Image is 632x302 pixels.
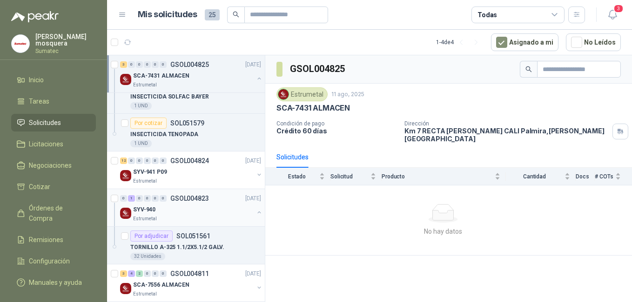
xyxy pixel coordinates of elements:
[170,120,204,126] p: SOL051579
[160,158,167,164] div: 0
[120,61,127,68] div: 3
[130,243,224,252] p: TORNILLO A-325 1.1/2X5.1/2 GALV.
[29,256,70,266] span: Configuración
[144,195,151,202] div: 0
[29,235,63,245] span: Remisiones
[138,8,197,21] h1: Mis solicitudes
[29,75,44,85] span: Inicio
[330,173,369,180] span: Solicitud
[128,158,135,164] div: 0
[233,11,239,18] span: search
[613,4,624,13] span: 3
[11,252,96,270] a: Configuración
[29,160,72,171] span: Negociaciones
[29,139,63,149] span: Licitaciones
[170,158,209,164] p: GSOL004824
[170,195,209,202] p: GSOL004823
[133,215,157,223] p: Estrumetal
[278,89,289,99] img: Company Logo
[152,158,159,164] div: 0
[11,157,96,174] a: Negociaciones
[128,270,135,277] div: 4
[136,195,143,202] div: 0
[205,9,220,20] span: 25
[276,120,397,127] p: Condición de pago
[35,48,96,54] p: Sumatec
[576,168,595,185] th: Docs
[130,92,209,101] p: INSECTICIDA SOLFAC BAYER
[136,61,143,68] div: 0
[107,76,265,114] a: Por cotizarSOL051578INSECTICIDA SOLFAC BAYER1 UND
[29,118,61,128] span: Solicitudes
[130,130,198,139] p: INSECTICIDA TENOPADA
[404,120,609,127] p: Dirección
[11,71,96,89] a: Inicio
[144,270,151,277] div: 0
[160,195,167,202] div: 0
[276,152,309,162] div: Solicitudes
[477,10,497,20] div: Todas
[331,90,364,99] p: 11 ago, 2025
[130,102,152,110] div: 1 UND
[107,114,265,151] a: Por cotizarSOL051579INSECTICIDA TENOPADA1 UND
[276,173,317,180] span: Estado
[276,87,328,101] div: Estrumetal
[382,173,493,180] span: Producto
[128,195,135,202] div: 1
[120,270,127,277] div: 3
[11,231,96,249] a: Remisiones
[120,170,131,181] img: Company Logo
[120,155,263,185] a: 12 0 0 0 0 0 GSOL004824[DATE] Company LogoSYV-941 P09Estrumetal
[436,35,484,50] div: 1 - 4 de 4
[170,61,209,68] p: GSOL004825
[330,168,382,185] th: Solicitud
[133,72,189,80] p: SCA-7431 ALMACEN
[29,277,82,288] span: Manuales y ayuda
[120,195,127,202] div: 0
[107,227,265,264] a: Por adjudicarSOL051561TORNILLO A-325 1.1/2X5.1/2 GALV.32 Unidades
[276,103,350,113] p: SCA-7431 ALMACEN
[29,203,87,223] span: Órdenes de Compra
[136,270,143,277] div: 2
[130,118,167,129] div: Por cotizar
[29,182,50,192] span: Cotizar
[11,92,96,110] a: Tareas
[276,127,397,135] p: Crédito 60 días
[133,177,157,185] p: Estrumetal
[152,270,159,277] div: 0
[120,208,131,219] img: Company Logo
[525,66,532,72] span: search
[382,168,506,185] th: Producto
[245,269,261,278] p: [DATE]
[29,96,49,106] span: Tareas
[133,81,157,89] p: Estrumetal
[130,230,173,242] div: Por adjudicar
[11,178,96,196] a: Cotizar
[133,205,155,214] p: SYV-940
[160,61,167,68] div: 0
[120,283,131,294] img: Company Logo
[245,60,261,69] p: [DATE]
[128,61,135,68] div: 0
[11,11,59,22] img: Logo peakr
[130,253,165,260] div: 32 Unidades
[170,270,209,277] p: GSOL004811
[404,127,609,143] p: Km 7 RECTA [PERSON_NAME] CALI Palmira , [PERSON_NAME][GEOGRAPHIC_DATA]
[144,61,151,68] div: 0
[245,157,261,165] p: [DATE]
[11,274,96,291] a: Manuales y ayuda
[160,270,167,277] div: 0
[12,35,29,53] img: Company Logo
[120,74,131,85] img: Company Logo
[290,62,346,76] h3: GSOL004825
[120,268,263,298] a: 3 4 2 0 0 0 GSOL004811[DATE] Company LogoSCA-7556 ALMACENEstrumetal
[133,281,189,289] p: SCA-7556 ALMACEN
[120,158,127,164] div: 12
[566,33,621,51] button: No Leídos
[604,7,621,23] button: 3
[130,140,152,147] div: 1 UND
[144,158,151,164] div: 0
[245,194,261,203] p: [DATE]
[491,33,558,51] button: Asignado a mi
[269,226,617,236] div: No hay datos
